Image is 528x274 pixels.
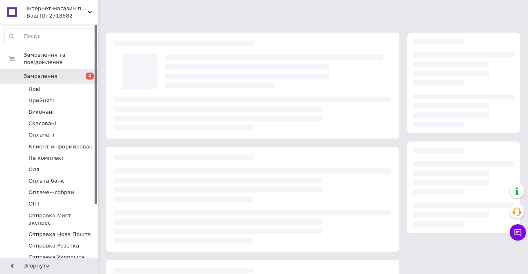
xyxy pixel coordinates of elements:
[29,254,85,261] span: Отправка Укрпошта
[24,73,57,80] span: Замовлення
[29,155,64,162] span: Не комплект
[29,242,79,250] span: Отправка Розетка
[27,12,98,20] div: Ваш ID: 2718582
[29,177,64,185] span: Оплата банк
[4,29,95,44] input: Пошук
[29,200,40,208] span: ОПТ
[29,212,95,227] span: Отправка Мист-экспрес
[24,51,98,66] span: Замовлення та повідомлення
[29,231,91,238] span: Отправка Нова Пошта
[29,120,56,127] span: Скасовані
[27,5,88,12] span: Інтернет-магазин пряжі та фурнітури SHIKIMIKI
[29,86,40,93] span: Нові
[86,73,94,80] span: 4
[29,166,39,173] span: Оля
[29,131,54,139] span: Оплачені
[29,97,54,104] span: Прийняті
[29,108,54,116] span: Виконані
[29,189,74,196] span: Оплачен-собран
[29,143,93,150] span: Клиент информирован
[510,224,526,241] button: Чат з покупцем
